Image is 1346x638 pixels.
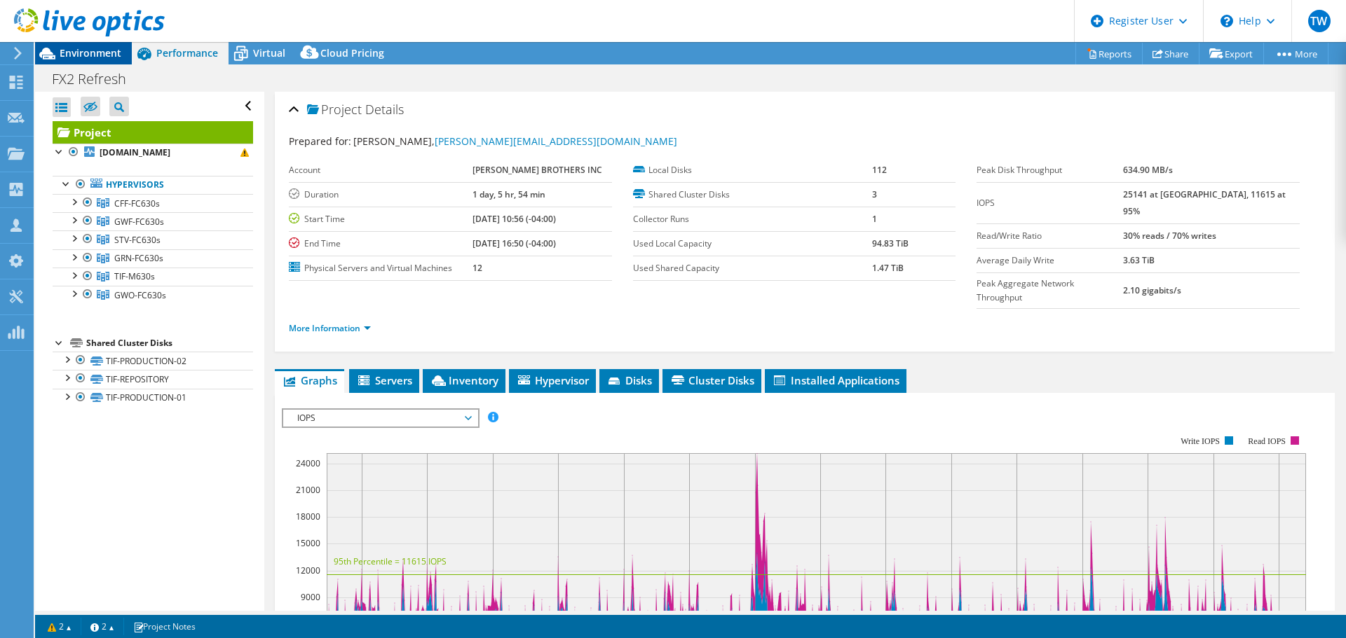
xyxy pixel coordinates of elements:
[977,277,1123,305] label: Peak Aggregate Network Throughput
[1249,436,1286,446] text: Read IOPS
[53,352,253,370] a: TIF-PRODUCTION-02
[53,194,253,212] a: CFF-FC630s
[81,618,124,635] a: 2
[114,270,155,282] span: TIF-M630s
[253,46,285,60] span: Virtual
[100,146,170,158] b: [DOMAIN_NAME]
[289,134,351,148] label: Prepared for:
[606,373,652,387] span: Disks
[1123,230,1216,242] b: 30% reads / 70% writes
[977,196,1123,210] label: IOPS
[633,188,872,202] label: Shared Cluster Disks
[290,410,470,427] span: IOPS
[53,249,253,268] a: GRN-FC630s
[1123,188,1286,217] b: 25141 at [GEOGRAPHIC_DATA], 11615 at 95%
[872,164,887,176] b: 112
[977,229,1123,243] label: Read/Write Ratio
[289,237,472,251] label: End Time
[1123,284,1181,296] b: 2.10 gigabits/s
[282,373,337,387] span: Graphs
[289,212,472,226] label: Start Time
[977,163,1123,177] label: Peak Disk Throughput
[1123,254,1155,266] b: 3.63 TiB
[435,134,677,148] a: [PERSON_NAME][EMAIL_ADDRESS][DOMAIN_NAME]
[356,373,412,387] span: Servers
[114,252,163,264] span: GRN-FC630s
[633,237,872,251] label: Used Local Capacity
[289,188,472,202] label: Duration
[1181,436,1220,446] text: Write IOPS
[53,389,253,407] a: TIF-PRODUCTION-01
[633,261,872,275] label: Used Shared Capacity
[114,234,161,246] span: STV-FC630s
[53,286,253,304] a: GWO-FC630s
[872,237,909,249] b: 94.83 TiB
[977,254,1123,268] label: Average Daily Write
[1075,43,1143,64] a: Reports
[296,511,320,522] text: 18000
[473,188,545,200] b: 1 day, 5 hr, 54 min
[296,457,320,469] text: 24000
[301,591,320,603] text: 9000
[307,103,362,117] span: Project
[60,46,121,60] span: Environment
[334,555,447,567] text: 95th Percentile = 11615 IOPS
[516,373,589,387] span: Hypervisor
[1199,43,1264,64] a: Export
[114,197,160,209] span: CFF-FC630s
[1123,164,1173,176] b: 634.90 MB/s
[296,564,320,576] text: 12000
[1308,10,1331,32] span: TW
[1221,15,1233,27] svg: \n
[296,537,320,549] text: 15000
[872,213,877,225] b: 1
[872,262,904,274] b: 1.47 TiB
[296,484,320,496] text: 21000
[53,370,253,388] a: TIF-REPOSITORY
[633,163,872,177] label: Local Disks
[156,46,218,60] span: Performance
[633,212,872,226] label: Collector Runs
[46,71,148,87] h1: FX2 Refresh
[53,176,253,194] a: Hypervisors
[114,289,166,301] span: GWO-FC630s
[473,164,602,176] b: [PERSON_NAME] BROTHERS INC
[53,212,253,230] a: GWF-FC630s
[473,237,556,249] b: [DATE] 16:50 (-04:00)
[473,213,556,225] b: [DATE] 10:56 (-04:00)
[872,188,877,200] b: 3
[289,261,472,275] label: Physical Servers and Virtual Machines
[320,46,384,60] span: Cloud Pricing
[473,262,482,274] b: 12
[86,335,253,352] div: Shared Cluster Disks
[365,101,404,118] span: Details
[53,268,253,286] a: TIF-M630s
[53,121,253,144] a: Project
[53,230,253,249] a: STV-FC630s
[289,163,472,177] label: Account
[1142,43,1199,64] a: Share
[38,618,81,635] a: 2
[123,618,205,635] a: Project Notes
[669,373,754,387] span: Cluster Disks
[430,373,498,387] span: Inventory
[289,322,371,334] a: More Information
[114,216,164,228] span: GWF-FC630s
[772,373,899,387] span: Installed Applications
[353,134,677,148] span: [PERSON_NAME],
[1263,43,1328,64] a: More
[53,144,253,162] a: [DOMAIN_NAME]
